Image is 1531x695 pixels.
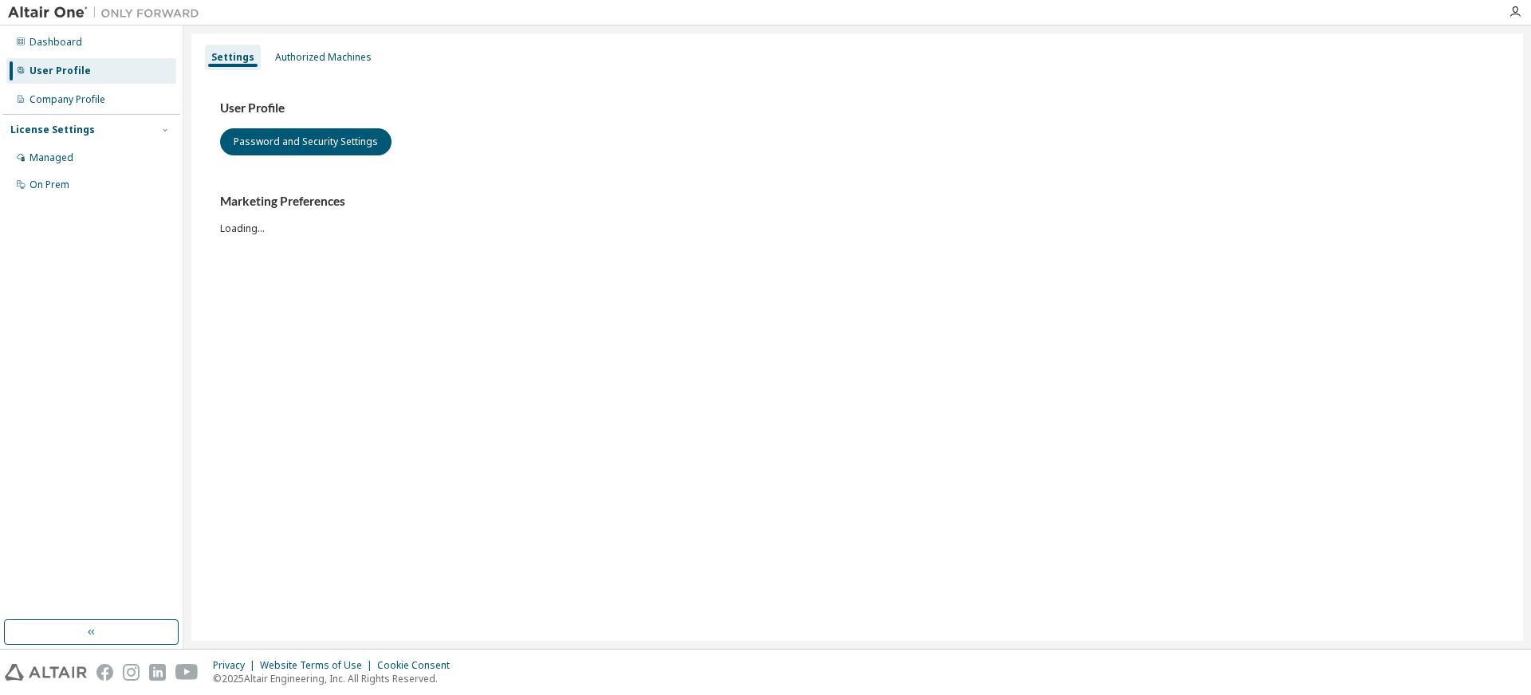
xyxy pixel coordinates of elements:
[149,664,166,681] img: linkedin.svg
[213,659,260,672] div: Privacy
[220,100,1494,116] h3: User Profile
[30,65,91,77] div: User Profile
[275,51,372,64] div: Authorized Machines
[213,672,459,685] p: © 2025 Altair Engineering, Inc. All Rights Reserved.
[5,664,87,681] img: altair_logo.svg
[10,124,95,136] div: License Settings
[30,151,73,164] div: Managed
[260,659,377,672] div: Website Terms of Use
[8,5,207,21] img: Altair One
[220,194,1494,210] h3: Marketing Preferences
[220,128,392,155] button: Password and Security Settings
[377,659,459,672] div: Cookie Consent
[123,664,140,681] img: instagram.svg
[175,664,199,681] img: youtube.svg
[30,36,82,49] div: Dashboard
[220,194,1494,234] div: Loading...
[30,93,105,106] div: Company Profile
[96,664,113,681] img: facebook.svg
[211,51,254,64] div: Settings
[30,179,69,191] div: On Prem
